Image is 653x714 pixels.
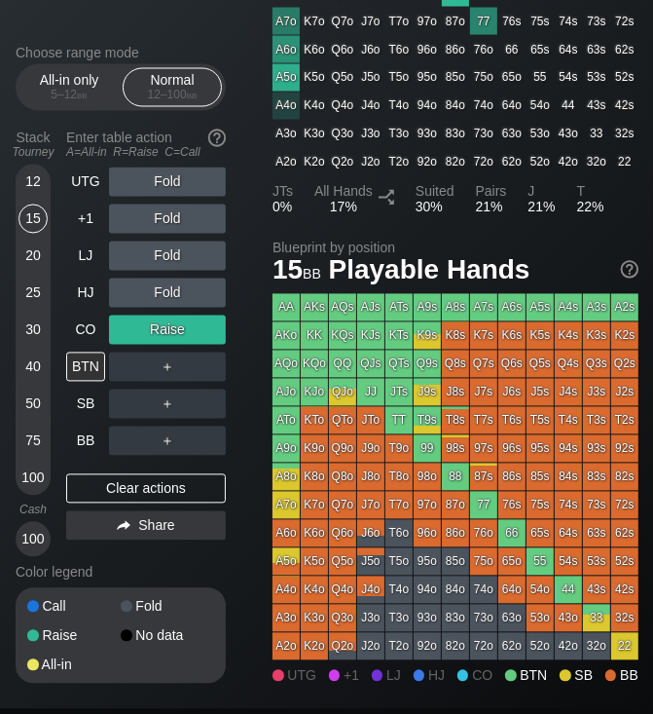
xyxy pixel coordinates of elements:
div: Q4o [329,577,356,604]
div: K7o [301,492,328,519]
div: 40 [18,353,48,382]
div: 75s [526,8,554,35]
div: All-in [27,658,121,672]
div: A2o [272,149,300,176]
div: 94o [414,577,441,604]
div: 100 [18,464,48,493]
div: K9s [414,322,441,350]
div: A3o [272,121,300,148]
div: BTN [66,353,105,382]
div: 93o [414,605,441,632]
div: T2o [385,149,413,176]
div: 20 [18,242,48,271]
div: 77 [470,492,497,519]
div: 63s [583,520,610,547]
div: J3s [583,379,610,406]
div: J3o [357,121,384,148]
div: 62s [611,520,638,547]
div: 84o [442,577,469,604]
div: T3o [385,121,413,148]
div: 22% [577,184,604,215]
div: T4s [555,407,582,434]
div: T7o [385,8,413,35]
div: 76o [470,36,497,63]
div: 54s [555,64,582,92]
div: 30% [416,184,454,215]
div: Q7s [470,351,497,378]
div: 15 [18,205,48,234]
div: 43o [555,121,582,148]
div: T2s [611,407,638,434]
div: J [528,184,556,200]
div: 74s [555,492,582,519]
div: Clear actions [66,474,226,504]
div: Q3o [329,121,356,148]
div: T [577,184,604,200]
span: bb [77,89,88,102]
div: 85o [442,64,469,92]
div: J2o [357,149,384,176]
div: T5o [385,548,413,576]
div: 83s [583,464,610,491]
div: A=All-in R=Raise C=Call [66,146,226,160]
div: 76s [498,8,526,35]
div: 63s [583,36,610,63]
div: Q7o [329,8,356,35]
div: A4s [555,294,582,321]
div: A3s [583,294,610,321]
div: 55 [526,548,554,576]
div: Q3o [329,605,356,632]
div: 65o [498,548,526,576]
div: 95s [526,435,554,463]
div: A6s [498,294,526,321]
div: 42s [611,577,638,604]
div: K5o [301,64,328,92]
div: 66 [498,36,526,63]
div: No data [121,629,214,643]
div: 93o [414,121,441,148]
img: Split arrow icon [379,190,394,206]
div: CO [66,316,105,345]
div: QQ [329,351,356,378]
div: KJs [357,322,384,350]
div: K4s [555,322,582,350]
div: T9s [414,407,441,434]
div: 95o [414,548,441,576]
div: 53o [526,605,554,632]
div: 52o [526,149,554,176]
div: A9o [272,435,300,463]
div: ATs [385,294,413,321]
div: All-in only [24,69,114,106]
div: ＋ [109,353,226,382]
img: help.32db89a4.svg [206,128,228,149]
div: T4o [385,93,413,120]
div: Pairs [476,184,507,200]
div: K5o [301,548,328,576]
div: 64o [498,577,526,604]
div: 30 [18,316,48,345]
h2: Blueprint by position [272,241,638,256]
div: AQo [272,351,300,378]
div: A6o [272,520,300,547]
div: T7s [470,407,497,434]
div: Q5o [329,548,356,576]
div: HJ [66,279,105,308]
div: Share [66,511,226,541]
div: T3o [385,605,413,632]
div: 72s [611,8,638,35]
div: K5s [526,322,554,350]
div: JTs [272,184,293,200]
div: J6o [357,36,384,63]
span: bb [303,262,321,283]
div: AKo [272,322,300,350]
div: 99 [414,435,441,463]
div: Enter table action [66,123,226,168]
div: K2o [301,149,328,176]
div: 97o [414,8,441,35]
div: 96o [414,36,441,63]
div: 63o [498,121,526,148]
div: K6s [498,322,526,350]
div: BB [66,427,105,456]
div: 96s [498,435,526,463]
div: 83o [442,121,469,148]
